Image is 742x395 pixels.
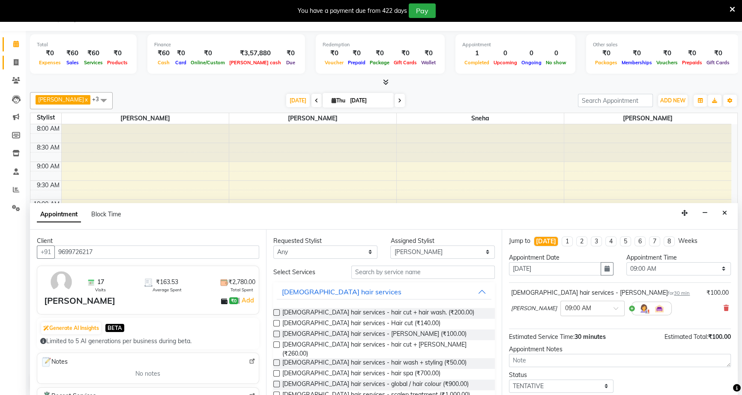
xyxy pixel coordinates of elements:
[678,236,697,245] div: Weeks
[509,345,731,354] div: Appointment Notes
[323,41,438,48] div: Redemption
[704,60,732,66] span: Gift Cards
[664,236,675,246] li: 8
[173,48,188,58] div: ₹0
[654,48,680,58] div: ₹0
[188,60,227,66] span: Online/Custom
[634,236,646,246] li: 6
[390,236,495,245] div: Assigned Stylist
[419,48,438,58] div: ₹0
[509,333,574,341] span: Estimated Service Time:
[704,48,732,58] div: ₹0
[35,124,61,133] div: 8:00 AM
[544,48,568,58] div: 0
[591,236,602,246] li: 3
[229,113,396,124] span: [PERSON_NAME]
[105,60,130,66] span: Products
[368,48,392,58] div: ₹0
[509,371,613,380] div: Status
[392,48,419,58] div: ₹0
[511,288,690,297] div: [DEMOGRAPHIC_DATA] hair services - [PERSON_NAME]
[32,200,61,209] div: 10:00 AM
[273,236,378,245] div: Requested Stylist
[37,245,55,259] button: +91
[620,236,631,246] li: 5
[639,303,649,314] img: Hairdresser.png
[82,48,105,58] div: ₹60
[576,236,587,246] li: 2
[30,113,61,122] div: Stylist
[593,60,619,66] span: Packages
[649,236,660,246] li: 7
[619,48,654,58] div: ₹0
[626,253,731,262] div: Appointment Time
[323,60,346,66] span: Voucher
[654,60,680,66] span: Vouchers
[63,48,82,58] div: ₹60
[49,269,74,294] img: avatar
[680,60,704,66] span: Prepaids
[351,266,495,279] input: Search by service name
[227,48,283,58] div: ₹3,57,880
[173,60,188,66] span: Card
[593,41,732,48] div: Other sales
[35,162,61,171] div: 9:00 AM
[44,294,115,307] div: [PERSON_NAME]
[153,287,182,293] span: Average Spent
[491,48,519,58] div: 0
[156,60,172,66] span: Cash
[708,333,731,341] span: ₹100.00
[491,60,519,66] span: Upcoming
[92,96,105,102] span: +3
[228,278,255,287] span: ₹2,780.00
[562,236,573,246] li: 1
[329,97,347,104] span: Thu
[40,337,256,346] div: Limited to 5 AI generations per business during beta.
[519,60,544,66] span: Ongoing
[282,369,440,380] span: [DEMOGRAPHIC_DATA] hair services - hair spa (₹700.00)
[286,94,310,107] span: [DATE]
[54,245,259,259] input: Search by Name/Mobile/Email/Code
[97,278,104,287] span: 17
[283,48,298,58] div: ₹0
[346,60,368,66] span: Prepaid
[154,48,173,58] div: ₹60
[323,48,346,58] div: ₹0
[674,290,690,296] span: 30 min
[282,319,440,329] span: [DEMOGRAPHIC_DATA] hair services - Hair cut (₹140.00)
[37,60,63,66] span: Expenses
[392,60,419,66] span: Gift Cards
[397,113,564,124] span: sneha
[282,380,469,390] span: [DEMOGRAPHIC_DATA] hair services - global / hair colour (₹900.00)
[227,60,283,66] span: [PERSON_NAME] cash
[658,95,688,107] button: ADD NEW
[64,60,81,66] span: Sales
[84,96,88,103] a: x
[282,287,401,297] div: [DEMOGRAPHIC_DATA] hair services
[298,6,407,15] div: You have a payment due from 422 days
[660,97,685,104] span: ADD NEW
[544,60,568,66] span: No show
[578,94,653,107] input: Search Appointment
[154,41,298,48] div: Finance
[238,295,255,305] span: |
[105,324,124,332] span: BETA
[368,60,392,66] span: Package
[37,41,130,48] div: Total
[62,113,229,124] span: [PERSON_NAME]
[37,236,259,245] div: Client
[282,358,467,369] span: [DEMOGRAPHIC_DATA] hair services - hair wash + styling (₹50.00)
[619,60,654,66] span: Memberships
[462,41,568,48] div: Appointment
[564,113,732,124] span: [PERSON_NAME]
[282,340,488,358] span: [DEMOGRAPHIC_DATA] hair services - hair cut + [PERSON_NAME] (₹260.00)
[419,60,438,66] span: Wallet
[41,356,68,368] span: Notes
[38,96,84,103] span: [PERSON_NAME]
[37,207,81,222] span: Appointment
[536,237,556,246] div: [DATE]
[230,287,253,293] span: Total Spent
[277,284,492,299] button: [DEMOGRAPHIC_DATA] hair services
[664,333,708,341] span: Estimated Total:
[718,206,731,220] button: Close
